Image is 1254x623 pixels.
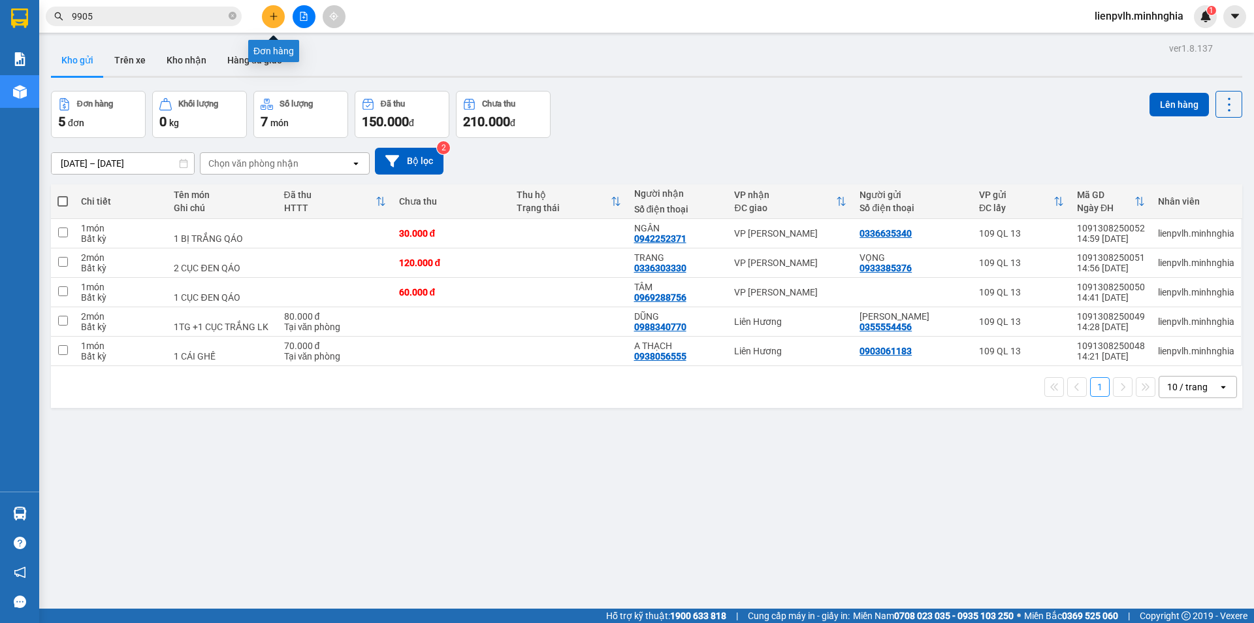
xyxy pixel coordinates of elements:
[261,114,268,129] span: 7
[734,316,846,327] div: Liên Hương
[1077,282,1145,292] div: 1091308250050
[329,12,338,21] span: aim
[1200,10,1212,22] img: icon-new-feature
[437,141,450,154] sup: 2
[51,44,104,76] button: Kho gửi
[1169,41,1213,56] div: ver 1.8.137
[299,12,308,21] span: file-add
[1149,93,1209,116] button: Lên hàng
[634,351,686,362] div: 0938056555
[1077,223,1145,233] div: 1091308250052
[81,263,161,273] div: Bất kỳ
[634,263,686,273] div: 0336303330
[860,203,966,213] div: Số điện thoại
[293,5,315,28] button: file-add
[399,258,504,268] div: 120.000 đ
[81,351,161,362] div: Bất kỳ
[860,228,912,239] div: 0336635340
[860,346,912,356] div: 0903061183
[81,322,161,332] div: Bất kỳ
[510,118,515,128] span: đ
[860,263,912,273] div: 0933385376
[860,190,966,200] div: Người gửi
[174,351,270,362] div: 1 CÁI GHẾ
[174,263,270,273] div: 2 CỤC ĐEN QÁO
[1077,263,1145,273] div: 14:56 [DATE]
[72,9,226,24] input: Tìm tên, số ĐT hoặc mã đơn
[174,190,270,200] div: Tên món
[174,233,270,244] div: 1 BỊ TRẮNG QÁO
[1077,252,1145,263] div: 1091308250051
[174,203,270,213] div: Ghi chú
[634,311,722,322] div: DŨNG
[14,566,26,579] span: notification
[75,8,185,25] b: [PERSON_NAME]
[104,44,156,76] button: Trên xe
[13,507,27,520] img: warehouse-icon
[1158,258,1234,268] div: lienpvlh.minhnghia
[14,596,26,608] span: message
[517,203,611,213] div: Trạng thái
[174,292,270,303] div: 1 CỤC ĐEN QÁO
[399,228,504,239] div: 30.000 đ
[482,99,515,109] div: Chưa thu
[284,190,376,200] div: Đã thu
[1167,380,1208,394] div: 10 / trang
[973,184,1070,219] th: Toggle SortBy
[1077,292,1145,303] div: 14:41 [DATE]
[979,190,1053,200] div: VP gửi
[14,537,26,549] span: question-circle
[6,6,71,71] img: logo.jpg
[217,44,293,76] button: Hàng đã giao
[262,5,285,28] button: plus
[1223,5,1246,28] button: caret-down
[77,99,113,109] div: Đơn hàng
[634,282,722,292] div: TÂM
[734,203,836,213] div: ĐC giao
[736,609,738,623] span: |
[58,114,65,129] span: 5
[399,287,504,297] div: 60.000 đ
[269,12,278,21] span: plus
[517,190,611,200] div: Thu hộ
[1229,10,1241,22] span: caret-down
[1077,341,1145,351] div: 1091308250048
[1158,196,1234,207] div: Nhân viên
[734,228,846,239] div: VP [PERSON_NAME]
[728,184,853,219] th: Toggle SortBy
[1128,609,1130,623] span: |
[634,292,686,303] div: 0969288756
[323,5,346,28] button: aim
[1077,322,1145,332] div: 14:28 [DATE]
[1070,184,1151,219] th: Toggle SortBy
[979,203,1053,213] div: ĐC lấy
[1077,311,1145,322] div: 1091308250049
[156,44,217,76] button: Kho nhận
[152,91,247,138] button: Khối lượng0kg
[979,287,1064,297] div: 109 QL 13
[6,29,249,45] li: 01 [PERSON_NAME]
[81,196,161,207] div: Chi tiết
[81,282,161,292] div: 1 món
[606,609,726,623] span: Hỗ trợ kỹ thuật:
[284,311,386,322] div: 80.000 đ
[1182,611,1191,620] span: copyright
[734,190,836,200] div: VP nhận
[6,82,132,103] b: GỬI : 109 QL 13
[355,91,449,138] button: Đã thu150.000đ
[634,252,722,263] div: TRANG
[1077,233,1145,244] div: 14:59 [DATE]
[1158,287,1234,297] div: lienpvlh.minhnghia
[284,203,376,213] div: HTTT
[734,287,846,297] div: VP [PERSON_NAME]
[1207,6,1216,15] sup: 1
[894,611,1014,621] strong: 0708 023 035 - 0935 103 250
[634,188,722,199] div: Người nhận
[75,48,86,58] span: phone
[229,10,236,23] span: close-circle
[11,8,28,28] img: logo-vxr
[375,148,443,175] button: Bộ lọc
[634,322,686,332] div: 0988340770
[860,252,966,263] div: VỌNG
[634,223,722,233] div: NGÂN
